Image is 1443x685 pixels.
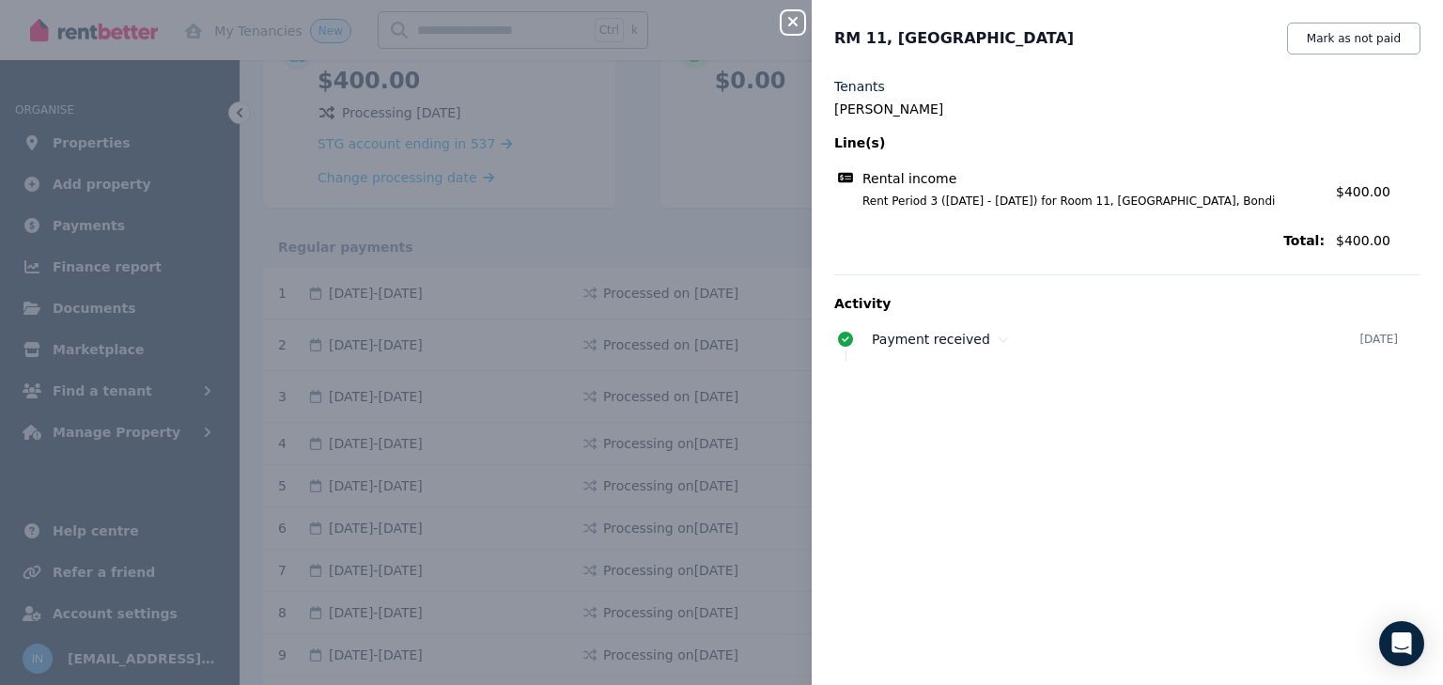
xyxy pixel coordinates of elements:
span: Total: [834,231,1325,250]
legend: [PERSON_NAME] [834,100,1420,118]
span: Rent Period 3 ([DATE] - [DATE]) for Room 11, [GEOGRAPHIC_DATA], Bondi [840,194,1325,209]
label: Tenants [834,77,885,96]
span: $400.00 [1336,231,1420,250]
time: [DATE] [1359,332,1398,347]
span: $400.00 [1336,184,1390,199]
button: Mark as not paid [1287,23,1420,54]
div: Open Intercom Messenger [1379,621,1424,666]
p: Activity [834,294,1420,313]
span: Rental income [862,169,956,188]
span: Payment received [872,332,990,347]
span: Line(s) [834,133,1325,152]
span: RM 11, [GEOGRAPHIC_DATA] [834,27,1074,50]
